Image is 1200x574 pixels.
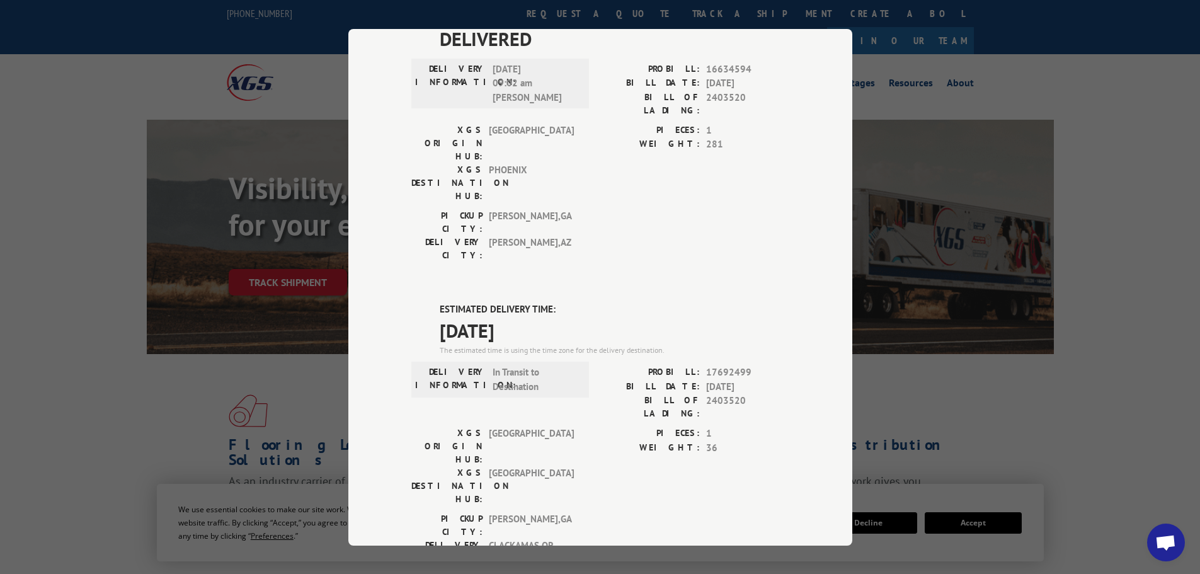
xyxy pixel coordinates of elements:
[411,466,483,506] label: XGS DESTINATION HUB:
[600,62,700,76] label: PROBILL:
[706,440,789,455] span: 36
[600,440,700,455] label: WEIGHT:
[706,137,789,152] span: 281
[411,512,483,539] label: PICKUP CITY:
[440,24,789,52] span: DELIVERED
[600,123,700,137] label: PIECES:
[600,137,700,152] label: WEIGHT:
[706,76,789,91] span: [DATE]
[706,394,789,420] span: 2403520
[706,123,789,137] span: 1
[706,90,789,117] span: 2403520
[411,163,483,202] label: XGS DESTINATION HUB:
[415,365,486,394] label: DELIVERY INFORMATION:
[600,365,700,380] label: PROBILL:
[493,62,578,105] span: [DATE] 09:02 am [PERSON_NAME]
[706,427,789,441] span: 1
[600,427,700,441] label: PIECES:
[489,163,574,202] span: PHOENIX
[706,365,789,380] span: 17692499
[411,123,483,163] label: XGS ORIGIN HUB:
[411,539,483,565] label: DELIVERY CITY:
[411,235,483,261] label: DELIVERY CITY:
[493,365,578,394] span: In Transit to Destination
[440,302,789,316] label: ESTIMATED DELIVERY TIME:
[489,512,574,539] span: [PERSON_NAME] , GA
[489,427,574,466] span: [GEOGRAPHIC_DATA]
[1147,524,1185,561] div: Open chat
[489,539,574,565] span: CLACKAMAS , OR
[411,427,483,466] label: XGS ORIGIN HUB:
[489,235,574,261] span: [PERSON_NAME] , AZ
[440,345,789,356] div: The estimated time is using the time zone for the delivery destination.
[706,62,789,76] span: 16634594
[489,209,574,235] span: [PERSON_NAME] , GA
[411,209,483,235] label: PICKUP CITY:
[489,123,574,163] span: [GEOGRAPHIC_DATA]
[600,76,700,91] label: BILL DATE:
[489,466,574,506] span: [GEOGRAPHIC_DATA]
[600,394,700,420] label: BILL OF LADING:
[600,90,700,117] label: BILL OF LADING:
[706,379,789,394] span: [DATE]
[440,316,789,345] span: [DATE]
[600,379,700,394] label: BILL DATE:
[415,62,486,105] label: DELIVERY INFORMATION:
